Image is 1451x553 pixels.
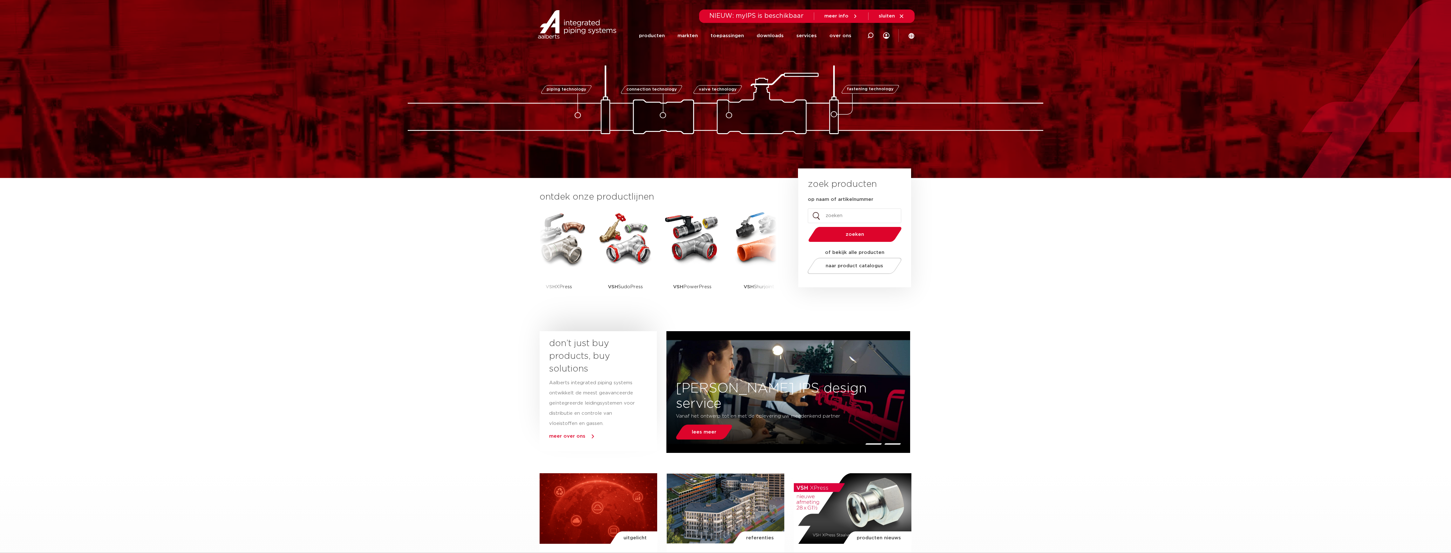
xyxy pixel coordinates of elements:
[626,87,677,92] span: connection technology
[608,267,643,307] p: SudoPress
[806,226,904,242] button: zoeken
[549,337,636,375] h3: don’t just buy products, buy solutions
[808,208,901,223] input: zoeken
[730,210,787,307] a: VSHShurjoint
[879,13,904,19] a: sluiten
[608,284,618,289] strong: VSH
[806,258,903,274] a: naar product catalogus
[825,250,884,255] strong: of bekijk alle producten
[829,23,851,49] a: over ons
[744,267,774,307] p: Shurjoint
[824,13,858,19] a: meer info
[711,23,744,49] a: toepassingen
[824,14,848,18] span: meer info
[857,531,901,545] span: producten nieuws
[883,23,889,49] div: my IPS
[757,23,784,49] a: downloads
[692,430,716,434] span: lees meer
[639,23,851,49] nav: Menu
[796,23,817,49] a: services
[884,443,901,445] li: Page dot 2
[744,284,754,289] strong: VSH
[549,378,636,429] p: Aalberts integrated piping systems ontwikkelt de meest geavanceerde geïntegreerde leidingsystemen...
[664,210,721,307] a: VSHPowerPress
[623,531,647,545] span: uitgelicht
[709,13,804,19] span: NIEUW: myIPS is beschikbaar
[879,14,895,18] span: sluiten
[698,87,736,92] span: valve technology
[546,267,572,307] p: XPress
[847,87,894,92] span: fastening technology
[676,411,862,421] p: Vanaf het ontwerp tot en met de oplevering uw meedenkend partner
[639,23,665,49] a: producten
[808,178,877,191] h3: zoek producten
[666,381,910,411] h3: [PERSON_NAME] IPS design service
[674,425,734,440] a: lees meer
[746,531,774,545] span: referenties
[678,23,698,49] a: markten
[808,196,873,203] label: op naam of artikelnummer
[673,267,712,307] p: PowerPress
[546,284,556,289] strong: VSH
[549,434,585,439] a: meer over ons
[597,210,654,307] a: VSHSudoPress
[865,443,882,445] li: Page dot 1
[826,263,883,268] span: naar product catalogus
[540,191,777,203] h3: ontdek onze productlijnen
[546,87,586,92] span: piping technology
[530,210,587,307] a: VSHXPress
[825,232,885,237] span: zoeken
[673,284,683,289] strong: VSH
